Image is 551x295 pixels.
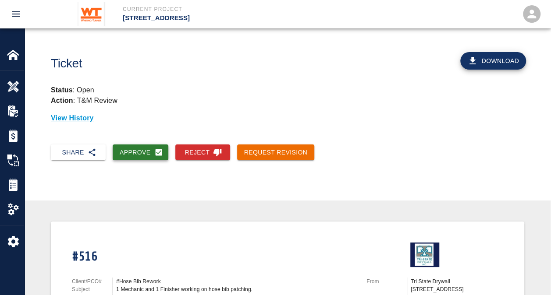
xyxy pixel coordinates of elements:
[410,242,439,267] img: Tri State Drywall
[51,86,73,94] strong: Status
[51,85,524,95] p: : Open
[113,144,168,161] button: Approve
[51,97,73,104] strong: Action
[72,277,112,285] p: Client/PCO#
[460,52,526,70] button: Download
[51,56,324,71] h1: Ticket
[51,113,524,123] p: View History
[116,285,356,293] div: 1 Mechanic and 1 Finisher working on hose bib patching.
[507,253,551,295] iframe: Chat Widget
[72,249,356,265] h1: #516
[237,144,315,161] button: Request Revision
[51,97,117,104] p: : T&M Review
[51,144,106,161] button: Share
[175,144,230,161] button: Reject
[123,5,323,13] p: Current Project
[78,2,105,26] img: Whiting-Turner
[5,4,26,25] button: open drawer
[411,277,503,285] p: Tri State Drywall
[366,277,407,285] p: From
[123,13,323,23] p: [STREET_ADDRESS]
[72,285,112,293] p: Subject
[116,277,356,285] div: #Hose Bib Rework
